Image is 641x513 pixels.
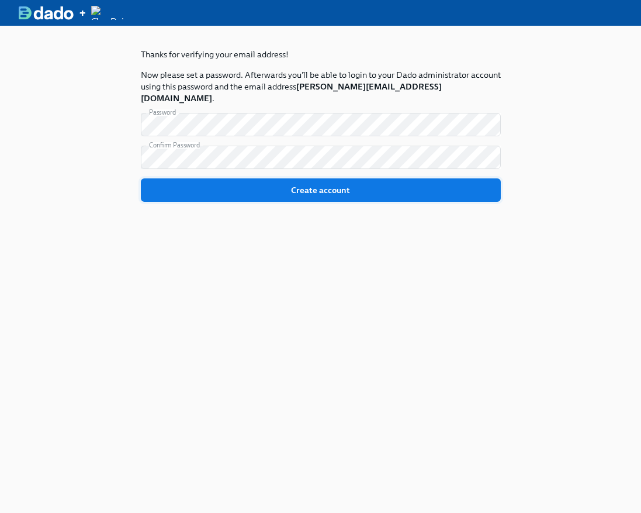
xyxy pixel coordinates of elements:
[141,49,501,60] p: Thanks for verifying your email address!
[91,6,129,20] img: ClassDojo
[78,6,86,20] div: +
[141,178,501,202] button: Create account
[149,184,493,196] span: Create account
[141,69,501,104] p: Now please set a password. Afterwards you'll be able to login to your Dado administrator account ...
[19,6,74,20] img: dado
